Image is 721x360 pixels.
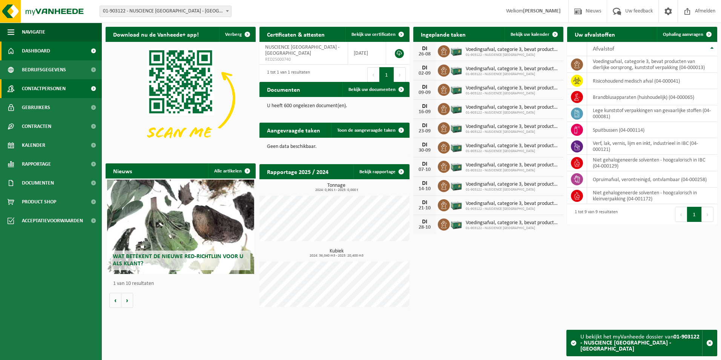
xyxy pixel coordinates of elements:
img: Download de VHEPlus App [106,42,256,155]
img: PB-LB-0680-HPE-GN-01 [450,121,463,134]
span: Verberg [225,32,242,37]
a: Wat betekent de nieuwe RED-richtlijn voor u als klant? [107,180,254,274]
button: 1 [379,67,394,82]
span: Contactpersonen [22,79,66,98]
span: 01-903122 - NUSCIENCE [GEOGRAPHIC_DATA] [466,130,560,134]
img: PB-LB-0680-HPE-GN-01 [450,217,463,230]
h2: Documenten [259,82,308,97]
div: 1 tot 1 van 1 resultaten [263,66,310,83]
span: Voedingsafval, categorie 3, bevat producten van dierlijke oorsprong, kunststof v... [466,182,560,188]
div: DI [417,46,432,52]
span: Acceptatievoorwaarden [22,211,83,230]
button: 1 [687,207,702,222]
a: Bekijk uw documenten [342,82,409,97]
span: 01-903122 - NUSCIENCE [GEOGRAPHIC_DATA] [466,149,560,154]
h2: Nieuws [106,163,140,178]
span: Kalender [22,136,45,155]
span: 01-903122 - NUSCIENCE [GEOGRAPHIC_DATA] [466,188,560,192]
button: Vorige [109,293,121,308]
p: U heeft 600 ongelezen document(en). [267,103,402,109]
p: Geen data beschikbaar. [267,144,402,149]
div: 28-10 [417,225,432,230]
span: Bekijk uw documenten [348,87,396,92]
span: RED25000740 [265,57,342,63]
div: DI [417,103,432,109]
button: Previous [367,67,379,82]
h2: Download nu de Vanheede+ app! [106,27,206,42]
button: Next [702,207,713,222]
div: 02-09 [417,71,432,76]
td: niet gehalogeneerde solventen - hoogcalorisch in kleinverpakking (04-001172) [587,188,717,204]
div: DI [417,200,432,206]
span: Dashboard [22,42,50,60]
span: 2024: 0,901 t - 2025: 0,000 t [263,188,410,192]
span: Bekijk uw certificaten [351,32,396,37]
div: 21-10 [417,206,432,211]
span: Bekijk uw kalender [511,32,549,37]
span: 01-903122 - NUSCIENCE [GEOGRAPHIC_DATA] [466,111,560,115]
div: DI [417,84,432,90]
span: Voedingsafval, categorie 3, bevat producten van dierlijke oorsprong, kunststof v... [466,105,560,111]
span: 01-903122 - NUSCIENCE [GEOGRAPHIC_DATA] [466,72,560,77]
span: Navigatie [22,23,45,42]
strong: [PERSON_NAME] [523,8,561,14]
span: Wat betekent de nieuwe RED-richtlijn voor u als klant? [113,254,243,267]
div: 16-09 [417,109,432,115]
span: 01-903122 - NUSCIENCE BELGIUM - DRONGEN [100,6,231,17]
span: Voedingsafval, categorie 3, bevat producten van dierlijke oorsprong, kunststof v... [466,85,560,91]
h2: Ingeplande taken [413,27,473,42]
img: PB-LB-0680-HPE-GN-01 [450,198,463,211]
img: PB-LB-0680-HPE-GN-01 [450,140,463,153]
img: PB-LB-0680-HPE-GN-01 [450,102,463,115]
span: NUSCIENCE [GEOGRAPHIC_DATA] - [GEOGRAPHIC_DATA] [265,45,339,56]
h3: Tonnage [263,183,410,192]
div: DI [417,180,432,186]
span: Voedingsafval, categorie 3, bevat producten van dierlijke oorsprong, kunststof v... [466,143,560,149]
span: Voedingsafval, categorie 3, bevat producten van dierlijke oorsprong, kunststof v... [466,47,560,53]
span: Rapportage [22,155,51,174]
img: PB-LB-0680-HPE-GN-01 [450,179,463,192]
span: Toon de aangevraagde taken [337,128,396,133]
button: Previous [675,207,687,222]
a: Ophaling aanvragen [657,27,716,42]
span: Bedrijfsgegevens [22,60,66,79]
span: 01-903122 - NUSCIENCE [GEOGRAPHIC_DATA] [466,168,560,173]
span: Voedingsafval, categorie 3, bevat producten van dierlijke oorsprong, kunststof v... [466,124,560,130]
div: 30-09 [417,148,432,153]
span: 01-903122 - NUSCIENCE [GEOGRAPHIC_DATA] [466,53,560,57]
span: 01-903122 - NUSCIENCE [GEOGRAPHIC_DATA] [466,226,560,231]
span: 2024: 36,040 m3 - 2025: 20,400 m3 [263,254,410,258]
strong: 01-903122 - NUSCIENCE [GEOGRAPHIC_DATA] - [GEOGRAPHIC_DATA] [580,334,700,352]
td: niet gehalogeneerde solventen - hoogcalorisch in IBC (04-000129) [587,155,717,171]
span: Afvalstof [593,46,614,52]
span: Voedingsafval, categorie 3, bevat producten van dierlijke oorsprong, kunststof v... [466,162,560,168]
span: Contracten [22,117,51,136]
div: DI [417,219,432,225]
span: Ophaling aanvragen [663,32,703,37]
button: Volgende [121,293,133,308]
div: 14-10 [417,186,432,192]
span: Voedingsafval, categorie 3, bevat producten van dierlijke oorsprong, kunststof v... [466,201,560,207]
div: 1 tot 9 van 9 resultaten [571,206,618,223]
td: lege kunststof verpakkingen van gevaarlijke stoffen (04-000081) [587,105,717,122]
div: DI [417,142,432,148]
td: opruimafval, verontreinigd, ontvlambaar (04-000258) [587,171,717,188]
a: Alle artikelen [208,163,255,178]
img: PB-LB-0680-HPE-GN-01 [450,63,463,76]
span: 01-903122 - NUSCIENCE [GEOGRAPHIC_DATA] [466,207,560,211]
button: Verberg [219,27,255,42]
div: U bekijkt het myVanheede dossier van [580,330,702,356]
h2: Rapportage 2025 / 2024 [259,164,336,179]
a: Bekijk uw certificaten [345,27,409,42]
div: 07-10 [417,167,432,172]
a: Toon de aangevraagde taken [331,123,409,138]
h2: Uw afvalstoffen [567,27,623,42]
span: Documenten [22,174,54,192]
div: 23-09 [417,129,432,134]
td: brandblusapparaten (huishoudelijk) (04-000065) [587,89,717,105]
a: Bekijk uw kalender [505,27,563,42]
div: 26-08 [417,52,432,57]
div: 09-09 [417,90,432,95]
h2: Aangevraagde taken [259,123,328,137]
